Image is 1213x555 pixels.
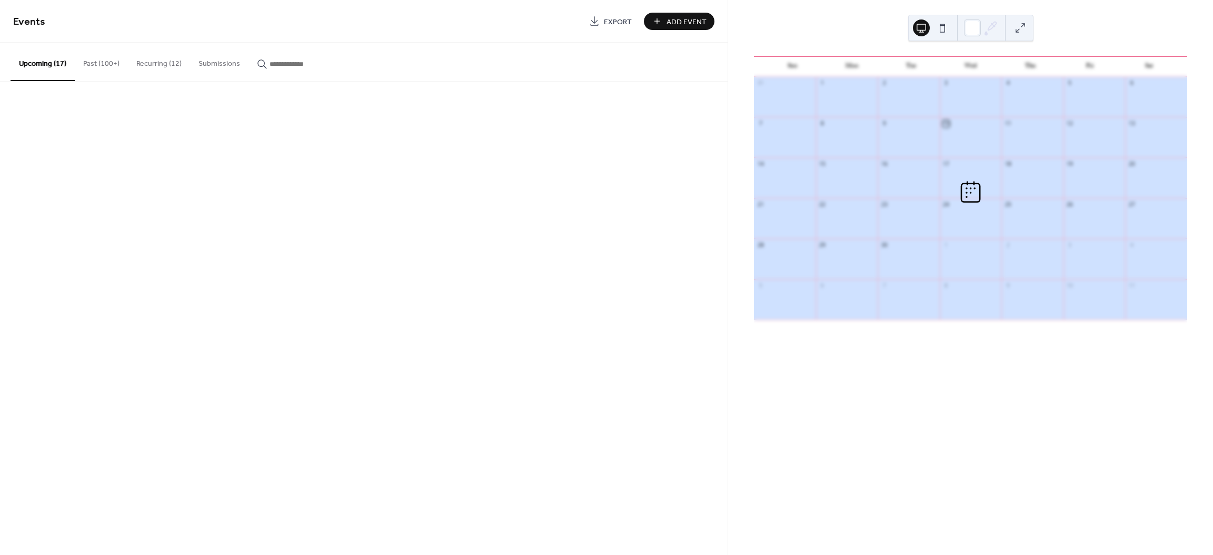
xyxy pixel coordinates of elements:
div: Wed [941,57,1000,77]
div: 7 [757,120,764,127]
div: 6 [819,282,826,289]
div: 11 [1005,120,1012,127]
div: 8 [942,282,950,289]
a: Export [581,13,640,30]
div: 5 [1066,80,1073,87]
div: 1 [942,241,950,249]
div: 14 [757,161,764,168]
div: 16 [881,161,888,168]
div: 11 [1128,282,1136,289]
div: 2 [1005,241,1012,249]
div: 28 [757,241,764,249]
button: Submissions [190,43,248,80]
div: 9 [881,120,888,127]
div: 9 [1005,282,1012,289]
div: 5 [757,282,764,289]
button: Recurring (12) [128,43,190,80]
div: 26 [1066,201,1073,208]
div: 19 [1066,161,1073,168]
button: Past (100+) [75,43,128,80]
div: 1 [819,80,826,87]
div: 18 [1005,161,1012,168]
div: 13 [1128,120,1136,127]
div: Mon [822,57,881,77]
div: 24 [942,201,950,208]
div: 20 [1128,161,1136,168]
div: 31 [757,80,764,87]
div: 10 [942,120,950,127]
div: 22 [819,201,826,208]
div: 30 [881,241,888,249]
div: 4 [1005,80,1012,87]
div: Sun [762,57,822,77]
div: 17 [942,161,950,168]
div: 23 [881,201,888,208]
div: 25 [1005,201,1012,208]
div: Tue [881,57,941,77]
button: Add Event [644,13,714,30]
span: Add Event [667,16,707,27]
div: 7 [881,282,888,289]
div: 3 [1066,241,1073,249]
div: 6 [1128,80,1136,87]
div: 2 [881,80,888,87]
div: Thu [1000,57,1060,77]
div: 21 [757,201,764,208]
div: Fri [1060,57,1119,77]
div: 27 [1128,201,1136,208]
div: 29 [819,241,826,249]
div: Sat [1119,57,1179,77]
span: Export [604,16,632,27]
div: 4 [1128,241,1136,249]
div: 3 [942,80,950,87]
div: 15 [819,161,826,168]
div: 10 [1066,282,1073,289]
span: Events [13,12,45,32]
div: 12 [1066,120,1073,127]
div: 8 [819,120,826,127]
button: Upcoming (17) [11,43,75,81]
